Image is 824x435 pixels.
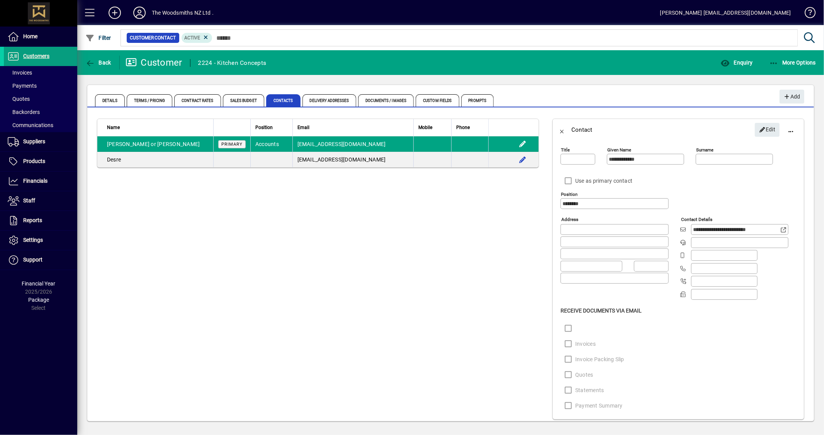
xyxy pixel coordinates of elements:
span: [PERSON_NAME] or [PERSON_NAME] [107,141,200,147]
span: Custom Fields [416,94,459,107]
button: Edit [516,138,529,150]
span: Desre [107,156,121,163]
span: Suppliers [23,138,45,144]
a: Invoices [4,66,77,79]
a: Settings [4,231,77,250]
a: Support [4,250,77,270]
span: Terms / Pricing [127,94,173,107]
span: Delivery Addresses [302,94,357,107]
span: Edit [759,123,776,136]
span: Contacts [266,94,301,107]
span: Reports [23,217,42,223]
span: Package [28,297,49,303]
button: Filter [83,31,113,45]
button: Edit [516,153,529,166]
div: Mobile [418,123,447,132]
span: Payments [8,83,37,89]
span: Sales Budget [223,94,264,107]
app-page-header-button: Back [77,56,120,70]
span: Receive Documents Via Email [561,308,642,314]
span: Prompts [461,94,494,107]
span: More Options [769,59,816,66]
span: Quotes [8,96,30,102]
a: Home [4,27,77,46]
div: Name [107,123,209,132]
span: Primary [221,142,243,147]
span: Financials [23,178,48,184]
a: Products [4,152,77,171]
button: Back [83,56,113,70]
div: The Woodsmiths NZ Ltd . [152,7,214,19]
span: Financial Year [22,280,56,287]
span: Email [297,123,309,132]
button: Add [102,6,127,20]
span: Documents / Images [358,94,414,107]
mat-label: Given name [607,147,631,153]
span: Phone [456,123,470,132]
div: [PERSON_NAME] [EMAIL_ADDRESS][DOMAIN_NAME] [660,7,791,19]
a: Backorders [4,105,77,119]
span: Customer Contact [130,34,176,42]
span: Position [255,123,273,132]
a: Knowledge Base [799,2,814,27]
mat-label: Title [561,147,570,153]
button: Back [553,121,571,139]
span: Name [107,123,120,132]
button: Edit [755,123,780,137]
span: Back [85,59,111,66]
span: Enquiry [720,59,753,66]
div: Customer [126,56,182,69]
div: Phone [456,123,484,132]
span: Mobile [418,123,432,132]
span: Details [95,94,125,107]
span: Contract Rates [174,94,221,107]
span: Staff [23,197,35,204]
td: Accounts [250,136,292,152]
a: Quotes [4,92,77,105]
span: Add [783,90,800,103]
span: Active [185,35,200,41]
button: Enquiry [719,56,754,70]
a: Staff [4,191,77,211]
span: [EMAIL_ADDRESS][DOMAIN_NAME] [297,141,386,147]
mat-label: Position [561,192,578,197]
button: Profile [127,6,152,20]
button: More Options [767,56,818,70]
span: [EMAIL_ADDRESS][DOMAIN_NAME] [297,156,386,163]
span: Support [23,257,42,263]
span: Products [23,158,45,164]
span: Backorders [8,109,40,115]
div: Email [297,123,409,132]
a: Payments [4,79,77,92]
button: More options [782,121,800,139]
div: Position [255,123,288,132]
div: 2224 - Kitchen Concepts [198,57,267,69]
a: Reports [4,211,77,230]
mat-label: Surname [696,147,714,153]
button: Add [780,90,804,104]
span: Customers [23,53,49,59]
mat-chip: Activation Status: Active [182,33,212,43]
span: Settings [23,237,43,243]
span: Invoices [8,70,32,76]
span: Communications [8,122,53,128]
span: Home [23,33,37,39]
a: Communications [4,119,77,132]
a: Financials [4,172,77,191]
span: Filter [85,35,111,41]
a: Suppliers [4,132,77,151]
div: Contact [571,124,593,136]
